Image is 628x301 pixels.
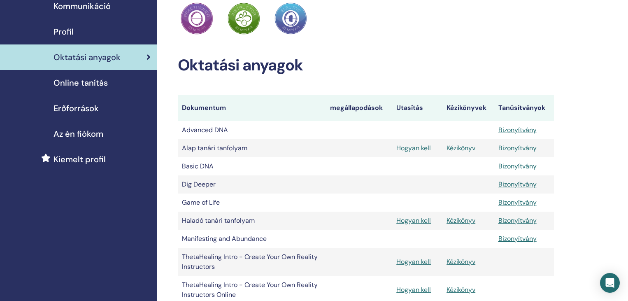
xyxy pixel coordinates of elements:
[178,194,326,212] td: Game of Life
[53,51,121,63] span: Oktatási anyagok
[392,95,442,121] th: Utasítás
[498,126,537,134] a: Bizonyítvány
[53,77,108,89] span: Online tanítás
[178,230,326,248] td: Manifesting and Abundance
[274,2,307,35] img: Practitioner
[181,2,213,35] img: Practitioner
[228,2,260,35] img: Practitioner
[178,212,326,230] td: Haladó tanári tanfolyam
[498,144,537,152] a: Bizonyítvány
[178,121,326,139] td: Advanced DNA
[53,153,106,166] span: Kiemelt profil
[447,285,475,294] a: Kézikönyv
[178,139,326,157] td: Alap tanári tanfolyam
[498,162,537,170] a: Bizonyítvány
[447,216,475,225] a: Kézikönyv
[442,95,494,121] th: Kézikönyvek
[53,26,74,38] span: Profil
[326,95,393,121] th: megállapodások
[396,144,431,152] a: Hogyan kell
[396,257,431,266] a: Hogyan kell
[498,216,537,225] a: Bizonyítvány
[178,248,326,276] td: ThetaHealing Intro - Create Your Own Reality Instructors
[498,234,537,243] a: Bizonyítvány
[498,180,537,189] a: Bizonyítvány
[600,273,620,293] div: Open Intercom Messenger
[494,95,554,121] th: Tanúsítványok
[396,285,431,294] a: Hogyan kell
[447,257,475,266] a: Kézikönyv
[178,95,326,121] th: Dokumentum
[53,102,99,114] span: Erőforrások
[178,157,326,175] td: Basic DNA
[498,198,537,207] a: Bizonyítvány
[53,128,103,140] span: Az én fiókom
[396,216,431,225] a: Hogyan kell
[447,144,475,152] a: Kézikönyv
[178,56,554,75] h2: Oktatási anyagok
[178,175,326,194] td: Dig Deeper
